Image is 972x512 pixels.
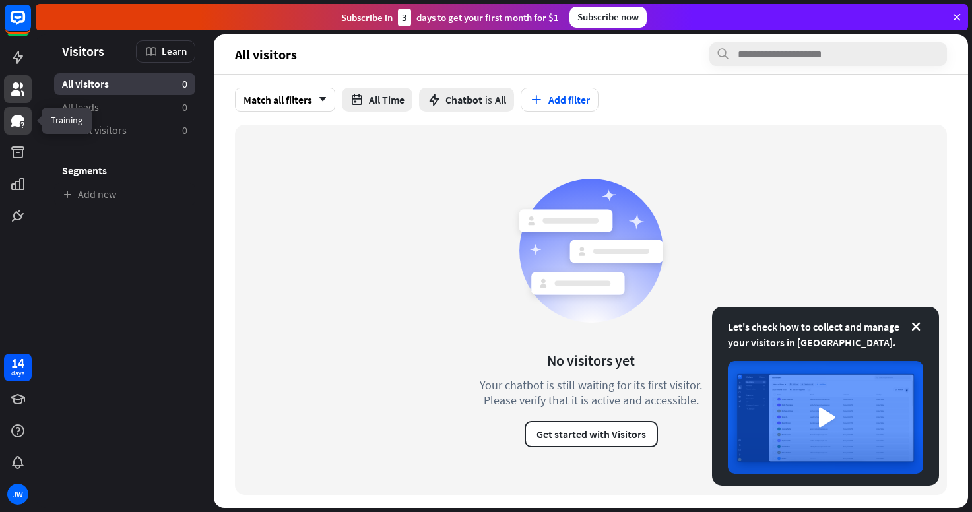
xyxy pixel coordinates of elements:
[547,351,635,369] div: No visitors yet
[182,100,187,114] aside: 0
[7,484,28,505] div: JW
[62,77,109,91] span: All visitors
[525,421,658,447] button: Get started with Visitors
[235,88,335,112] div: Match all filters
[182,123,187,137] aside: 0
[342,88,412,112] button: All Time
[456,377,727,408] div: Your chatbot is still waiting for its first visitor. Please verify that it is active and accessible.
[11,5,50,45] button: Open LiveChat chat widget
[341,9,559,26] div: Subscribe in days to get your first month for $1
[62,100,99,114] span: All leads
[495,93,506,106] span: All
[162,45,187,57] span: Learn
[54,96,195,118] a: All leads 0
[728,361,923,474] img: image
[11,369,24,378] div: days
[235,47,297,62] span: All visitors
[312,96,327,104] i: arrow_down
[569,7,647,28] div: Subscribe now
[485,93,492,106] span: is
[398,9,411,26] div: 3
[54,183,195,205] a: Add new
[62,44,104,59] span: Visitors
[728,319,923,350] div: Let's check how to collect and manage your visitors in [GEOGRAPHIC_DATA].
[54,164,195,177] h3: Segments
[445,93,482,106] span: Chatbot
[54,119,195,141] a: Recent visitors 0
[62,123,127,137] span: Recent visitors
[4,354,32,381] a: 14 days
[521,88,599,112] button: Add filter
[182,77,187,91] aside: 0
[11,357,24,369] div: 14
